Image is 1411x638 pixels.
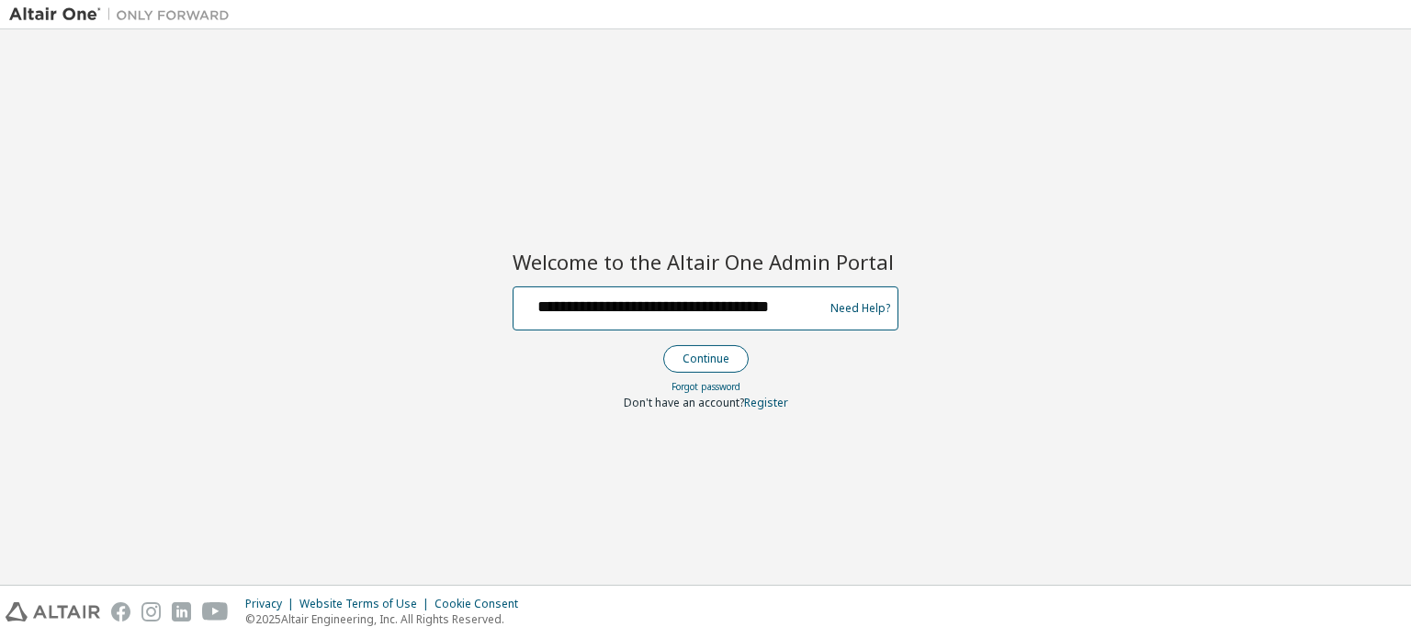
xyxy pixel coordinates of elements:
[513,249,898,274] h2: Welcome to the Altair One Admin Portal
[299,597,435,611] div: Website Terms of Use
[624,395,744,410] span: Don't have an account?
[172,602,191,621] img: linkedin.svg
[9,6,239,24] img: Altair One
[663,345,749,373] button: Continue
[435,597,529,611] div: Cookie Consent
[6,602,100,621] img: altair_logo.svg
[245,597,299,611] div: Privacy
[672,380,740,393] a: Forgot password
[830,308,890,308] a: Need Help?
[141,602,161,621] img: instagram.svg
[744,395,788,410] a: Register
[111,602,130,621] img: facebook.svg
[245,611,529,627] p: © 2025 Altair Engineering, Inc. All Rights Reserved.
[202,602,229,621] img: youtube.svg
